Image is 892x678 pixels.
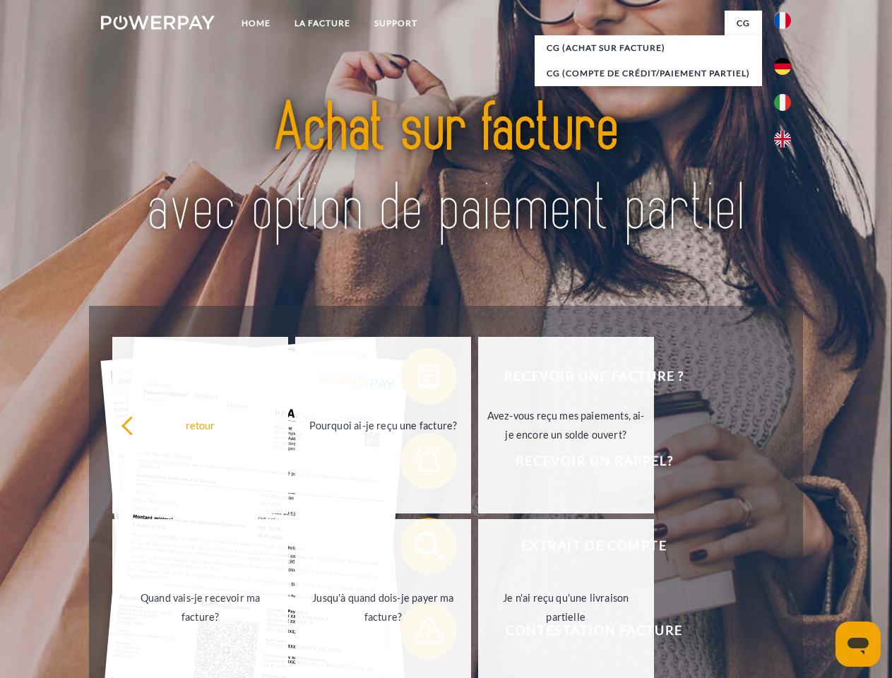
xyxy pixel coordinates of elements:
[101,16,215,30] img: logo-powerpay-white.svg
[774,94,791,111] img: it
[283,11,362,36] a: LA FACTURE
[304,415,463,434] div: Pourquoi ai-je reçu une facture?
[535,61,762,86] a: CG (Compte de crédit/paiement partiel)
[304,588,463,626] div: Jusqu'à quand dois-je payer ma facture?
[774,131,791,148] img: en
[774,58,791,75] img: de
[487,406,646,444] div: Avez-vous reçu mes paiements, ai-je encore un solde ouvert?
[121,588,280,626] div: Quand vais-je recevoir ma facture?
[835,621,881,667] iframe: Bouton de lancement de la fenêtre de messagerie
[121,415,280,434] div: retour
[535,35,762,61] a: CG (achat sur facture)
[487,588,646,626] div: Je n'ai reçu qu'une livraison partielle
[230,11,283,36] a: Home
[135,68,757,270] img: title-powerpay_fr.svg
[725,11,762,36] a: CG
[774,12,791,29] img: fr
[362,11,429,36] a: Support
[478,337,654,513] a: Avez-vous reçu mes paiements, ai-je encore un solde ouvert?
